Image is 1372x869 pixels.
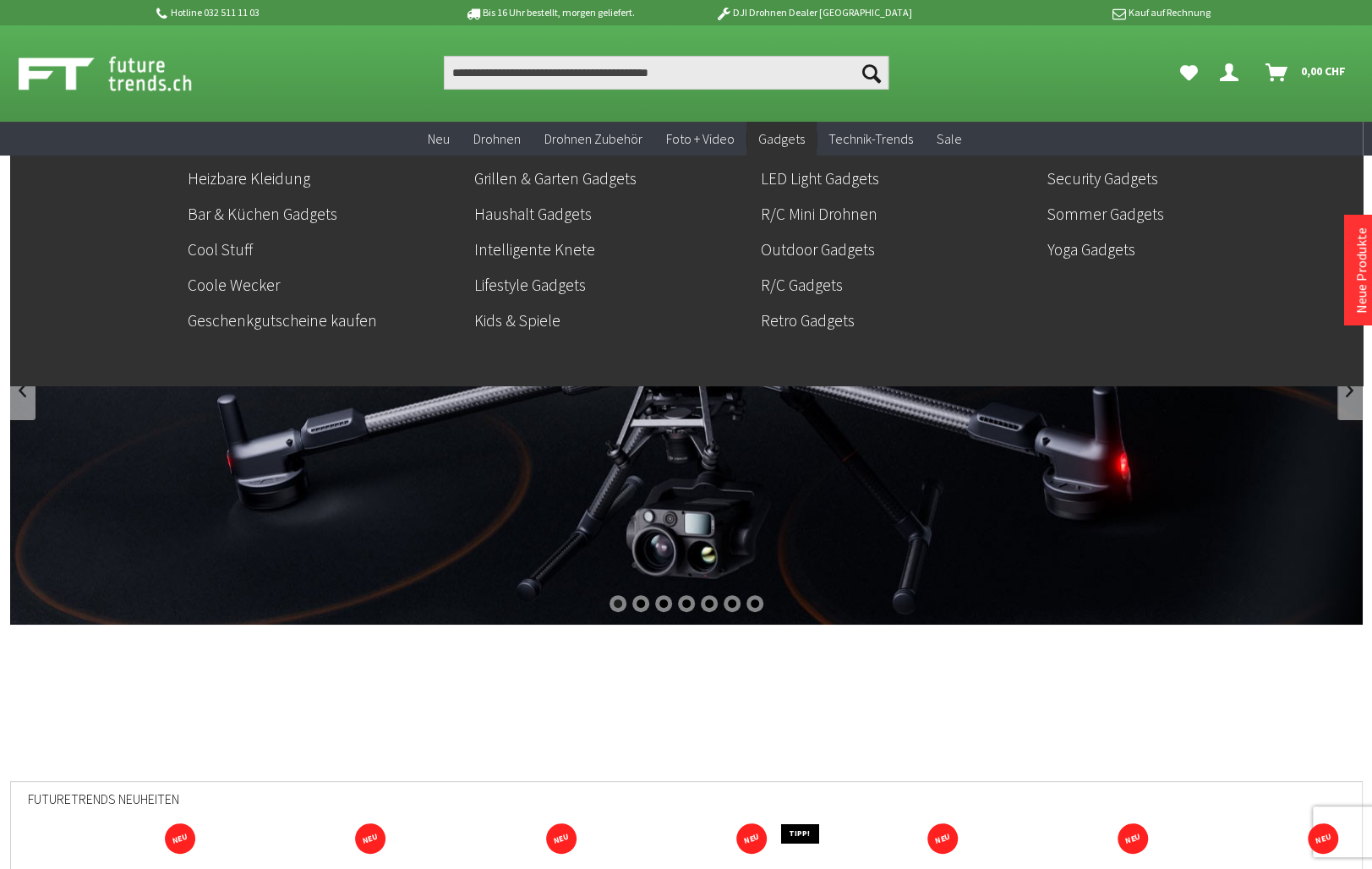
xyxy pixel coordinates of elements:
a: Technik-Trends [817,122,925,156]
img: Shop Futuretrends - zur Startseite wechseln [19,52,229,95]
a: DJI Matrice 400 [10,156,1363,625]
a: Coole Wecker [188,271,461,299]
a: Intelligente Knete [474,235,747,264]
span: Sale [937,130,962,147]
a: Geschenkgutscheine kaufen [188,306,461,335]
a: Kids & Spiele [474,306,747,335]
span: Drohnen [473,130,521,147]
div: 3 [655,595,672,612]
span: Gadgets [758,130,805,147]
p: DJI Drohnen Dealer [GEOGRAPHIC_DATA] [681,3,945,23]
span: Technik-Trends [828,130,913,147]
a: Outdoor Gadgets [761,235,1034,264]
a: Gadgets [746,122,817,156]
a: Drohnen Zubehör [533,122,654,156]
div: 4 [678,595,695,612]
a: Neue Produkte [1353,227,1369,314]
span: 0,00 CHF [1301,57,1346,85]
div: Futuretrends Neuheiten [28,782,1345,828]
a: Haushalt Gadgets [474,199,747,228]
a: Sale [925,122,974,156]
a: Neu [416,122,462,156]
a: Yoga Gadgets [1047,235,1320,264]
button: Suchen [853,56,888,90]
p: Hotline 032 511 11 03 [154,3,418,23]
p: Bis 16 Uhr bestellt, morgen geliefert. [418,3,681,23]
a: Security Gadgets [1047,164,1320,193]
p: Kauf auf Rechnung [946,3,1210,23]
div: 5 [701,595,718,612]
span: Drohnen Zubehör [544,130,642,147]
span: Neu [428,130,450,147]
a: Heizbare Kleidung [188,164,461,193]
a: Meine Favoriten [1172,56,1206,90]
div: 1 [609,595,626,612]
a: Foto + Video [654,122,746,156]
a: Bar & Küchen Gadgets [188,199,461,228]
div: 6 [724,595,741,612]
a: Warenkorb [1259,56,1354,90]
a: Drohnen [462,122,533,156]
a: Retro Gadgets [761,306,1034,335]
input: Produkt, Marke, Kategorie, EAN, Artikelnummer… [444,56,888,90]
a: R/C Mini Drohnen [761,199,1034,228]
a: Lifestyle Gadgets [474,271,747,299]
div: 7 [746,595,763,612]
span: Foto + Video [666,130,735,147]
a: Cool Stuff [188,235,461,264]
a: Dein Konto [1213,56,1252,90]
a: R/C Gadgets [761,271,1034,299]
a: Sommer Gadgets [1047,199,1320,228]
a: Grillen & Garten Gadgets [474,164,747,193]
div: 2 [632,595,649,612]
a: LED Light Gadgets [761,164,1034,193]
